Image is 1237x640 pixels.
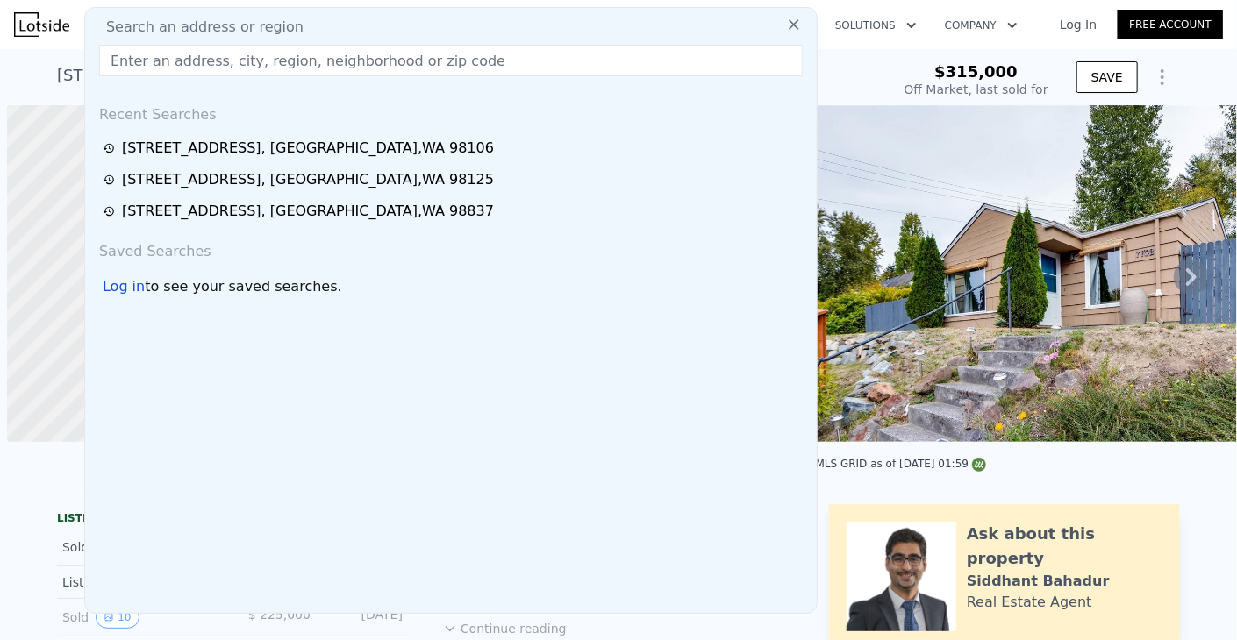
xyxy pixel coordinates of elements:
[325,606,403,629] div: [DATE]
[1076,61,1138,93] button: SAVE
[92,17,304,38] span: Search an address or region
[972,458,986,472] img: NWMLS Logo
[967,592,1092,613] div: Real Estate Agent
[122,138,494,159] div: [STREET_ADDRESS] , [GEOGRAPHIC_DATA] , WA 98106
[905,81,1048,98] div: Off Market, last sold for
[62,536,218,558] div: Sold
[62,606,218,629] div: Sold
[1118,10,1223,39] a: Free Account
[92,90,810,132] div: Recent Searches
[122,169,494,190] div: [STREET_ADDRESS] , [GEOGRAPHIC_DATA] , WA 98125
[967,522,1162,571] div: Ask about this property
[1039,16,1118,33] a: Log In
[57,63,481,88] div: [STREET_ADDRESS] , [GEOGRAPHIC_DATA] , WA 98106
[96,606,139,629] button: View historical data
[931,10,1032,41] button: Company
[821,10,931,41] button: Solutions
[62,573,218,591] div: Listed
[248,608,311,622] span: $ 225,000
[122,201,494,222] div: [STREET_ADDRESS] , [GEOGRAPHIC_DATA] , WA 98837
[443,620,567,637] button: Continue reading
[103,169,804,190] a: [STREET_ADDRESS], [GEOGRAPHIC_DATA],WA 98125
[103,276,145,297] div: Log in
[103,138,804,159] a: [STREET_ADDRESS], [GEOGRAPHIC_DATA],WA 98106
[14,12,69,37] img: Lotside
[92,227,810,269] div: Saved Searches
[57,511,408,529] div: LISTING & SALE HISTORY
[99,45,803,76] input: Enter an address, city, region, neighborhood or zip code
[103,201,804,222] a: [STREET_ADDRESS], [GEOGRAPHIC_DATA],WA 98837
[145,276,341,297] span: to see your saved searches.
[967,571,1110,592] div: Siddhant Bahadur
[934,62,1018,81] span: $315,000
[1145,60,1180,95] button: Show Options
